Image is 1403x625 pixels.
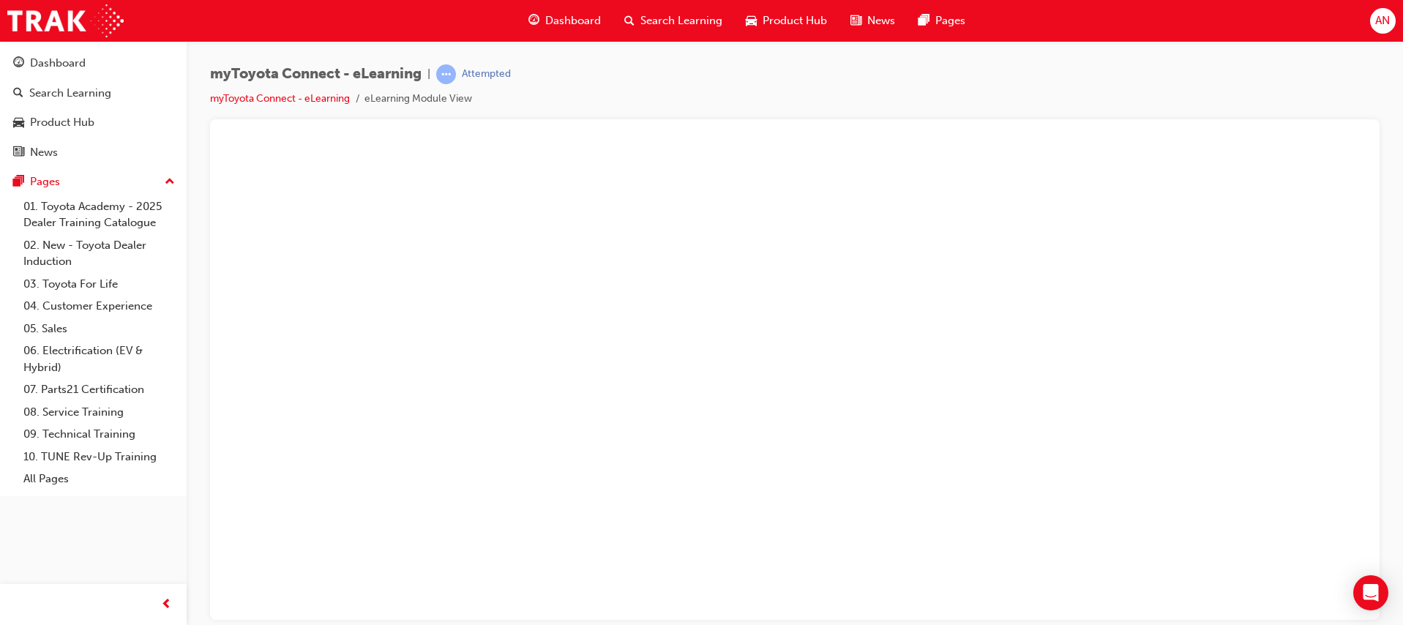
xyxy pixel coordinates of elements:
[18,401,181,424] a: 08. Service Training
[850,12,861,30] span: news-icon
[6,80,181,107] a: Search Learning
[6,139,181,166] a: News
[13,116,24,130] span: car-icon
[30,144,58,161] div: News
[18,273,181,296] a: 03. Toyota For Life
[18,446,181,468] a: 10. TUNE Rev-Up Training
[427,66,430,83] span: |
[6,168,181,195] button: Pages
[867,12,895,29] span: News
[1370,8,1396,34] button: AN
[528,12,539,30] span: guage-icon
[6,50,181,77] a: Dashboard
[165,173,175,192] span: up-icon
[18,234,181,273] a: 02. New - Toyota Dealer Induction
[18,295,181,318] a: 04. Customer Experience
[210,66,422,83] span: myToyota Connect - eLearning
[7,4,124,37] img: Trak
[13,146,24,160] span: news-icon
[30,173,60,190] div: Pages
[13,87,23,100] span: search-icon
[18,340,181,378] a: 06. Electrification (EV & Hybrid)
[161,596,172,614] span: prev-icon
[364,91,472,108] li: eLearning Module View
[210,92,350,105] a: myToyota Connect - eLearning
[734,6,839,36] a: car-iconProduct Hub
[6,47,181,168] button: DashboardSearch LearningProduct HubNews
[935,12,965,29] span: Pages
[18,468,181,490] a: All Pages
[462,67,511,81] div: Attempted
[13,57,24,70] span: guage-icon
[640,12,722,29] span: Search Learning
[1353,575,1388,610] div: Open Intercom Messenger
[545,12,601,29] span: Dashboard
[919,12,929,30] span: pages-icon
[517,6,613,36] a: guage-iconDashboard
[30,55,86,72] div: Dashboard
[13,176,24,189] span: pages-icon
[746,12,757,30] span: car-icon
[1375,12,1390,29] span: AN
[18,423,181,446] a: 09. Technical Training
[18,378,181,401] a: 07. Parts21 Certification
[18,318,181,340] a: 05. Sales
[18,195,181,234] a: 01. Toyota Academy - 2025 Dealer Training Catalogue
[763,12,827,29] span: Product Hub
[907,6,977,36] a: pages-iconPages
[30,114,94,131] div: Product Hub
[624,12,635,30] span: search-icon
[6,109,181,136] a: Product Hub
[436,64,456,84] span: learningRecordVerb_ATTEMPT-icon
[29,85,111,102] div: Search Learning
[613,6,734,36] a: search-iconSearch Learning
[839,6,907,36] a: news-iconNews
